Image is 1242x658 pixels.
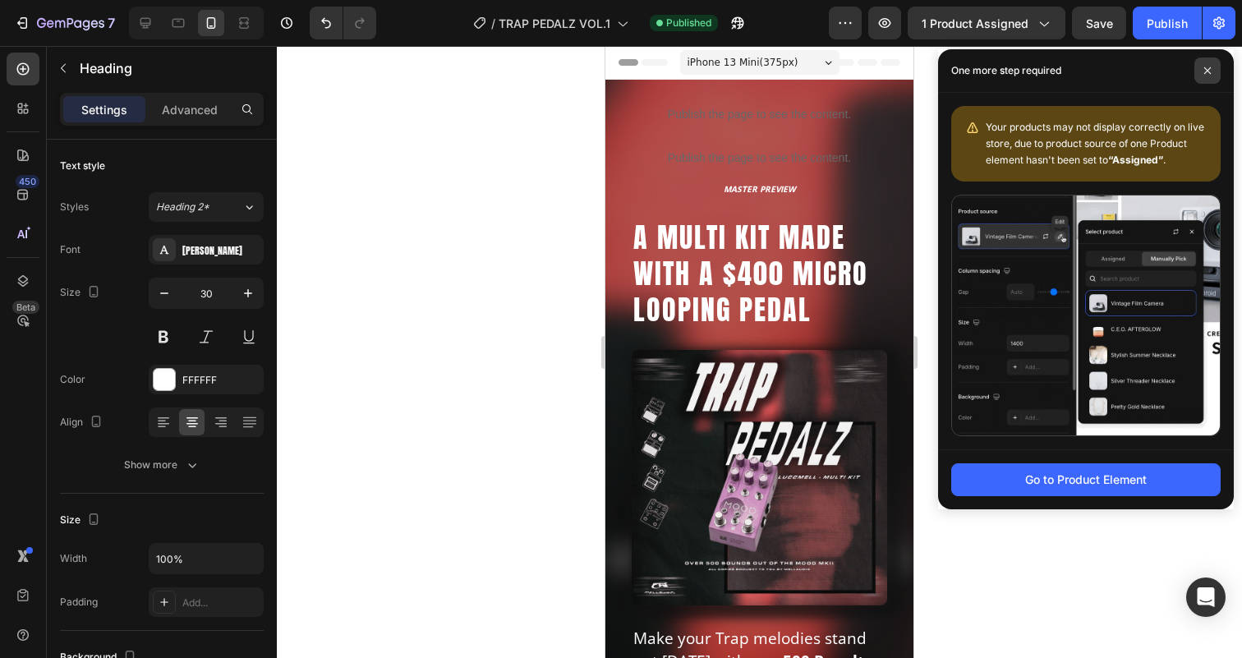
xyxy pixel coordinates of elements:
span: Published [666,16,711,30]
button: Heading 2* [149,192,264,222]
div: Add... [182,596,260,610]
div: Text style [60,159,105,173]
div: Undo/Redo [310,7,376,39]
span: TRAP PEDALZ VOL.1 [499,15,610,32]
button: Show more [60,450,264,480]
b: “Assigned” [1108,154,1163,166]
iframe: Design area [605,46,913,658]
button: 7 [7,7,122,39]
span: / [491,15,495,32]
div: Styles [60,200,89,214]
div: Align [60,412,106,434]
div: Beta [12,301,39,314]
input: Auto [149,544,263,573]
button: 1 product assigned [908,7,1065,39]
span: 1 product assigned [922,15,1028,32]
div: Show more [124,457,200,473]
div: Padding [60,595,98,610]
button: Save [1072,7,1126,39]
span: Your products may not display correctly on live store, due to product source of one Product eleme... [986,121,1204,166]
div: Size [60,509,103,531]
div: Go to Product Element [1025,471,1147,488]
div: [PERSON_NAME] [182,243,260,258]
p: 7 [108,13,115,33]
p: Settings [81,101,127,118]
div: Publish [1147,15,1188,32]
button: Go to Product Element [951,463,1221,496]
p: Advanced [162,101,218,118]
p: Heading [80,58,257,78]
span: Heading 2* [156,200,209,214]
button: Publish [1133,7,1202,39]
div: Color [60,372,85,387]
p: One more step required [951,62,1061,79]
div: Size [60,282,103,304]
span: Save [1086,16,1113,30]
div: FFFFFF [182,373,260,388]
div: Width [60,551,87,566]
div: Open Intercom Messenger [1186,577,1226,617]
div: 450 [16,175,39,188]
div: Font [60,242,80,257]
